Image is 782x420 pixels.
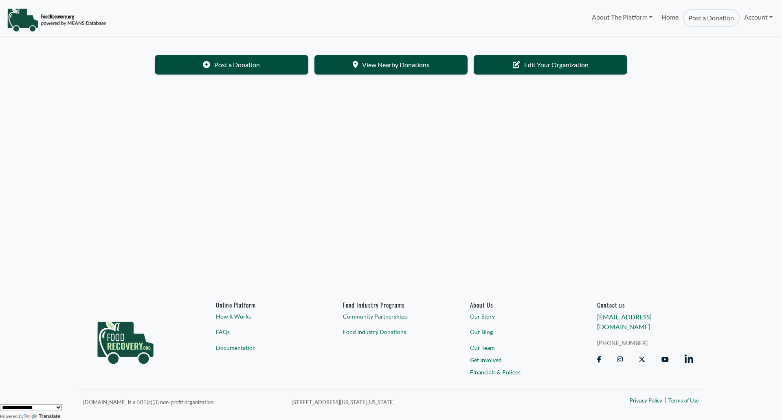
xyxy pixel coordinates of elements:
a: Our Blog [470,328,566,336]
a: Documentation [216,343,312,352]
a: Community Partnerships [343,312,439,321]
a: View Nearby Donations [314,55,468,75]
a: Our Team [470,343,566,352]
span: | [664,395,666,405]
p: [DOMAIN_NAME] is a 501(c)(3) non-profit organization. [83,397,282,407]
a: Home [657,9,683,27]
h6: Online Platform [216,301,312,308]
a: Get Involved [470,356,566,364]
a: Privacy Policy [630,397,662,405]
img: food_recovery_green_logo-76242d7a27de7ed26b67be613a865d9c9037ba317089b267e0515145e5e51427.png [89,301,162,378]
img: NavigationLogo_FoodRecovery-91c16205cd0af1ed486a0f1a7774a6544ea792ac00100771e7dd3ec7c0e58e41.png [7,8,106,32]
h6: Food Industry Programs [343,301,439,308]
a: About Us [470,301,566,308]
h6: Contact us [597,301,693,308]
img: Google Translate [24,414,39,420]
a: Post a Donation [683,9,739,27]
a: Translate [24,413,60,419]
a: Financials & Polices [470,367,566,376]
a: [EMAIL_ADDRESS][DOMAIN_NAME] [597,313,652,330]
a: How It Works [216,312,312,321]
a: Our Story [470,312,566,321]
a: Edit Your Organization [474,55,627,75]
a: Account [740,9,777,25]
p: [STREET_ADDRESS][US_STATE][US_STATE] [292,397,543,407]
a: [PHONE_NUMBER] [597,339,693,347]
a: About The Platform [587,9,657,25]
a: Post a Donation [155,55,308,75]
a: Food Industry Donations [343,328,439,336]
a: FAQs [216,328,312,336]
a: Terms of Use [668,397,699,405]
